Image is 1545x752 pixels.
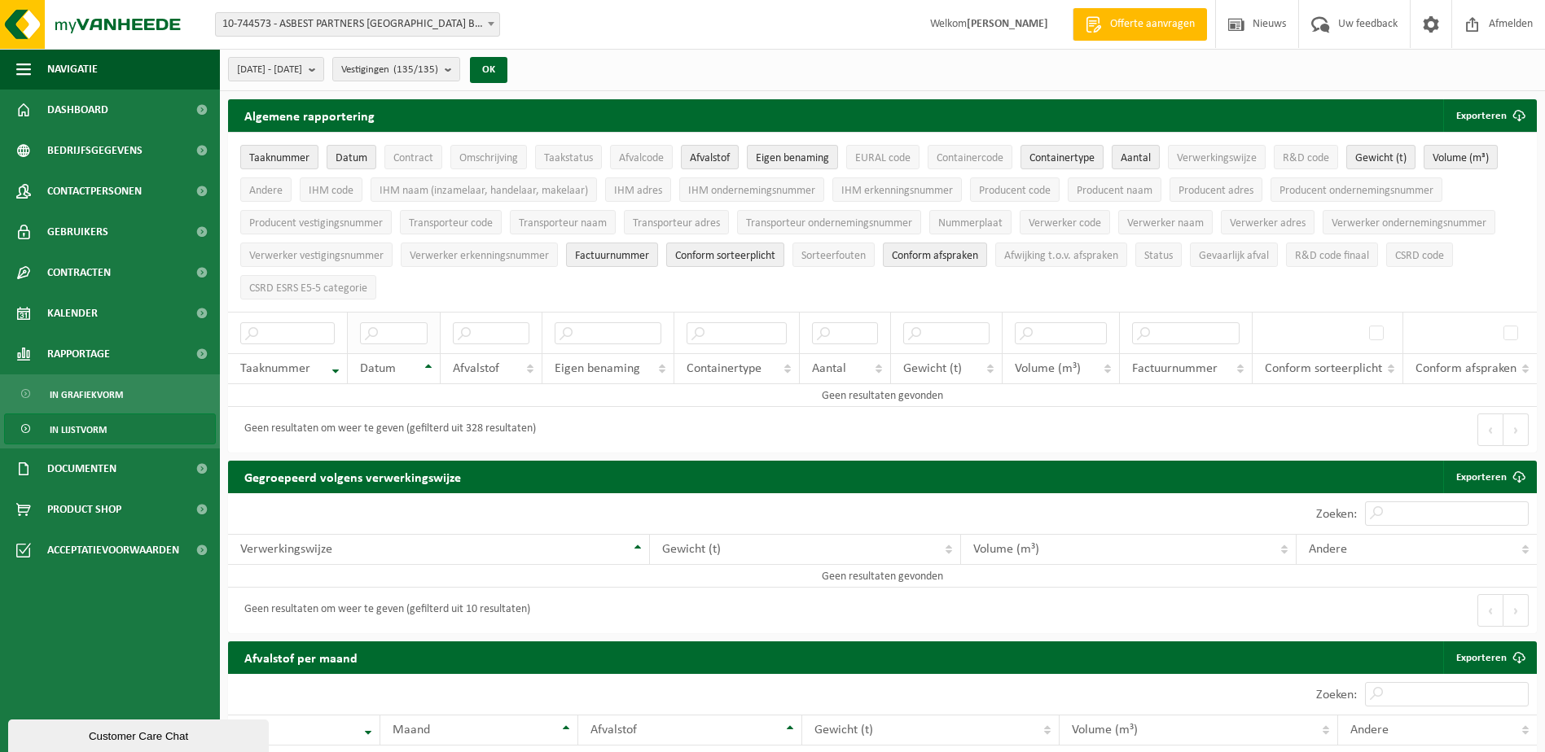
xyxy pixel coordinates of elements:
[393,64,438,75] count: (135/135)
[216,13,499,36] span: 10-744573 - ASBEST PARTNERS BELGIË BV - WESTERLO
[1135,243,1182,267] button: StatusStatus: Activate to sort
[236,415,536,444] div: Geen resultaten om weer te geven (gefilterd uit 328 resultaten)
[535,145,602,169] button: TaakstatusTaakstatus: Activate to sort
[400,210,502,234] button: Transporteur codeTransporteur code: Activate to sort
[1132,362,1218,375] span: Factuurnummer
[1029,217,1101,230] span: Verwerker code
[384,145,442,169] button: ContractContract: Activate to sort
[1350,724,1389,737] span: Andere
[249,250,384,262] span: Verwerker vestigingsnummer
[228,99,391,132] h2: Algemene rapportering
[4,378,216,409] a: In grafiekvorm
[1316,508,1357,521] label: Zoeken:
[846,145,920,169] button: EURAL codeEURAL code: Activate to sort
[979,185,1051,197] span: Producent code
[605,177,671,202] button: IHM adresIHM adres: Activate to sort
[929,210,1012,234] button: NummerplaatNummerplaat: Activate to sort
[47,293,98,334] span: Kalender
[747,145,838,169] button: Eigen benamingEigen benaming: Activate to sort
[1106,16,1199,33] span: Offerte aanvragen
[240,145,318,169] button: TaaknummerTaaknummer: Activate to remove sorting
[746,217,912,230] span: Transporteur ondernemingsnummer
[619,152,664,164] span: Afvalcode
[737,210,921,234] button: Transporteur ondernemingsnummerTransporteur ondernemingsnummer : Activate to sort
[679,177,824,202] button: IHM ondernemingsnummerIHM ondernemingsnummer: Activate to sort
[393,724,430,737] span: Maand
[1433,152,1489,164] span: Volume (m³)
[970,177,1060,202] button: Producent codeProducent code: Activate to sort
[1271,177,1442,202] button: Producent ondernemingsnummerProducent ondernemingsnummer: Activate to sort
[341,58,438,82] span: Vestigingen
[300,177,362,202] button: IHM codeIHM code: Activate to sort
[47,448,116,489] span: Documenten
[1346,145,1416,169] button: Gewicht (t)Gewicht (t): Activate to sort
[1230,217,1306,230] span: Verwerker adres
[687,362,762,375] span: Containertype
[1443,99,1535,132] button: Exporteren
[662,543,721,556] span: Gewicht (t)
[1323,210,1495,234] button: Verwerker ondernemingsnummerVerwerker ondernemingsnummer: Activate to sort
[1168,145,1266,169] button: VerwerkingswijzeVerwerkingswijze: Activate to sort
[401,243,558,267] button: Verwerker erkenningsnummerVerwerker erkenningsnummer: Activate to sort
[544,152,593,164] span: Taakstatus
[675,250,775,262] span: Conform sorteerplicht
[228,384,1537,407] td: Geen resultaten gevonden
[393,152,433,164] span: Contract
[1477,594,1503,627] button: Previous
[590,724,637,737] span: Afvalstof
[812,362,846,375] span: Aantal
[47,212,108,252] span: Gebruikers
[410,250,549,262] span: Verwerker erkenningsnummer
[1286,243,1378,267] button: R&D code finaalR&amp;D code finaal: Activate to sort
[327,145,376,169] button: DatumDatum: Activate to sort
[973,543,1039,556] span: Volume (m³)
[47,49,98,90] span: Navigatie
[688,185,815,197] span: IHM ondernemingsnummer
[624,210,729,234] button: Transporteur adresTransporteur adres: Activate to sort
[50,414,107,445] span: In lijstvorm
[1477,413,1503,446] button: Previous
[1503,413,1529,446] button: Next
[240,543,332,556] span: Verwerkingswijze
[1127,217,1204,230] span: Verwerker naam
[1121,152,1151,164] span: Aantal
[1283,152,1329,164] span: R&D code
[309,185,353,197] span: IHM code
[228,461,477,492] h2: Gegroepeerd volgens verwerkingswijze
[453,362,499,375] span: Afvalstof
[4,413,216,444] a: In lijstvorm
[470,57,507,83] button: OK
[510,210,616,234] button: Transporteur naamTransporteur naam: Activate to sort
[1295,250,1369,262] span: R&D code finaal
[1077,185,1152,197] span: Producent naam
[1443,461,1535,493] a: Exporteren
[249,185,283,197] span: Andere
[249,282,367,295] span: CSRD ESRS E5-5 categorie
[928,145,1012,169] button: ContainercodeContainercode: Activate to sort
[8,716,272,752] iframe: chat widget
[228,565,1537,588] td: Geen resultaten gevonden
[380,185,588,197] span: IHM naam (inzamelaar, handelaar, makelaar)
[47,90,108,130] span: Dashboard
[690,152,730,164] span: Afvalstof
[240,275,376,299] button: CSRD ESRS E5-5 categorieCSRD ESRS E5-5 categorie: Activate to sort
[240,210,392,234] button: Producent vestigingsnummerProducent vestigingsnummer: Activate to sort
[47,489,121,530] span: Product Shop
[450,145,527,169] button: OmschrijvingOmschrijving: Activate to sort
[240,243,393,267] button: Verwerker vestigingsnummerVerwerker vestigingsnummer: Activate to sort
[967,18,1048,30] strong: [PERSON_NAME]
[249,217,383,230] span: Producent vestigingsnummer
[575,250,649,262] span: Factuurnummer
[1443,641,1535,674] a: Exporteren
[228,57,324,81] button: [DATE] - [DATE]
[832,177,962,202] button: IHM erkenningsnummerIHM erkenningsnummer: Activate to sort
[1355,152,1407,164] span: Gewicht (t)
[1503,594,1529,627] button: Next
[1118,210,1213,234] button: Verwerker naamVerwerker naam: Activate to sort
[1416,362,1516,375] span: Conform afspraken
[519,217,607,230] span: Transporteur naam
[1274,145,1338,169] button: R&D codeR&amp;D code: Activate to sort
[1073,8,1207,41] a: Offerte aanvragen
[633,217,720,230] span: Transporteur adres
